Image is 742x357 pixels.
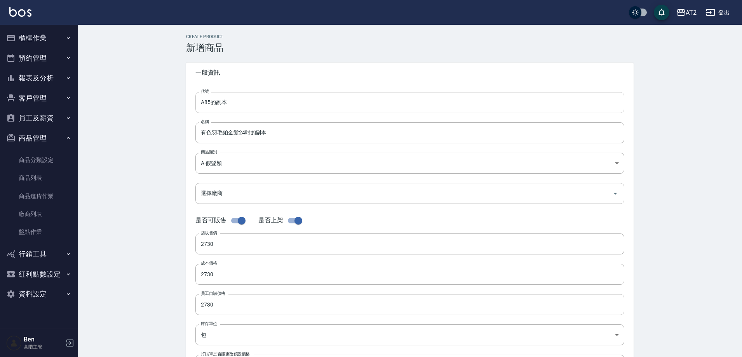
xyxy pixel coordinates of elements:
button: 紅利點數設定 [3,264,75,284]
button: Open [609,187,622,200]
label: 員工自購價格 [201,291,225,296]
a: 商品進貨作業 [3,187,75,205]
h2: CREATE PRODUCT [186,34,634,39]
h3: 新增商品 [186,42,634,53]
h5: Ben [24,336,63,343]
label: 店販售價 [201,230,217,236]
button: AT2 [673,5,700,21]
div: AT2 [686,8,697,17]
span: 是否上架 [258,216,283,224]
div: A 假髮類 [195,153,624,174]
img: Logo [9,7,31,17]
button: 預約管理 [3,48,75,68]
button: 行銷工具 [3,244,75,264]
button: 報表及分析 [3,68,75,88]
div: 包 [195,324,624,345]
label: 商品類別 [201,149,217,155]
button: 櫃檯作業 [3,28,75,48]
button: 資料設定 [3,284,75,304]
a: 商品列表 [3,169,75,187]
button: 客戶管理 [3,88,75,108]
button: 登出 [703,5,733,20]
label: 打帳單是否能更改預設價格 [201,351,250,357]
img: Person [6,335,22,351]
label: 庫存單位 [201,321,217,327]
button: 員工及薪資 [3,108,75,128]
a: 商品分類設定 [3,151,75,169]
a: 盤點作業 [3,223,75,241]
label: 代號 [201,89,209,94]
p: 高階主管 [24,343,63,350]
span: 是否可販售 [195,216,226,224]
span: 一般資訊 [195,69,624,77]
label: 名稱 [201,119,209,125]
button: 商品管理 [3,128,75,148]
button: save [654,5,669,20]
a: 廠商列表 [3,205,75,223]
label: 成本價格 [201,260,217,266]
